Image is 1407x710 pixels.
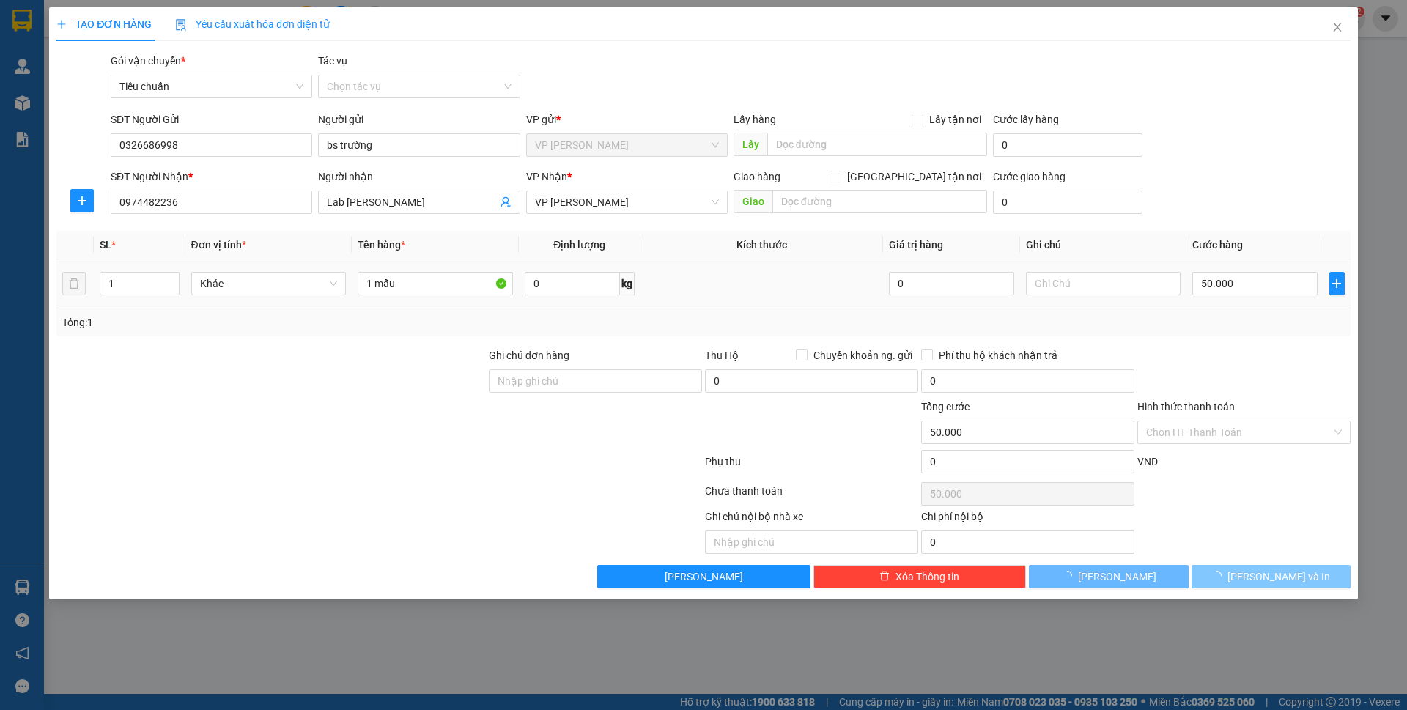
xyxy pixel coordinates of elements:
[111,111,312,127] div: SĐT Người Gửi
[705,350,739,361] span: Thu Hộ
[175,18,330,30] span: Yêu cầu xuất hóa đơn điện tử
[1329,272,1345,295] button: plus
[808,347,918,363] span: Chuyển khoản ng. gửi
[1029,565,1188,588] button: [PERSON_NAME]
[1330,278,1344,289] span: plus
[535,134,719,156] span: VP Minh Khai
[1332,21,1343,33] span: close
[841,169,987,185] span: [GEOGRAPHIC_DATA] tận nơi
[993,191,1142,214] input: Cước giao hàng
[921,401,970,413] span: Tổng cước
[767,133,987,156] input: Dọc đường
[813,565,1027,588] button: deleteXóa Thông tin
[1026,272,1181,295] input: Ghi Chú
[62,314,543,330] div: Tổng: 1
[175,19,187,31] img: icon
[56,19,67,29] span: plus
[1192,239,1243,251] span: Cước hàng
[1078,569,1156,585] span: [PERSON_NAME]
[500,196,512,208] span: user-add
[111,169,312,185] div: SĐT Người Nhận
[200,273,338,295] span: Khác
[56,18,152,30] span: TẠO ĐƠN HÀNG
[921,509,1134,530] div: Chi phí nội bộ
[111,55,185,67] span: Gói vận chuyển
[489,350,569,361] label: Ghi chú đơn hàng
[1317,7,1358,48] button: Close
[318,55,347,67] label: Tác vụ
[933,347,1063,363] span: Phí thu hộ khách nhận trả
[879,571,890,583] span: delete
[1211,571,1227,581] span: loading
[889,239,943,251] span: Giá trị hàng
[526,171,567,182] span: VP Nhận
[318,111,520,127] div: Người gửi
[191,239,246,251] span: Đơn vị tính
[889,272,1013,295] input: 0
[993,114,1059,125] label: Cước lấy hàng
[62,272,86,295] button: delete
[597,565,810,588] button: [PERSON_NAME]
[993,133,1142,157] input: Cước lấy hàng
[895,569,959,585] span: Xóa Thông tin
[535,191,719,213] span: VP Hạ Long
[1227,569,1330,585] span: [PERSON_NAME] và In
[1020,231,1187,259] th: Ghi chú
[1137,456,1158,467] span: VND
[703,483,920,509] div: Chưa thanh toán
[358,272,513,295] input: VD: Bàn, Ghế
[71,195,93,207] span: plus
[772,190,987,213] input: Dọc đường
[734,114,776,125] span: Lấy hàng
[734,171,780,182] span: Giao hàng
[553,239,605,251] span: Định lượng
[1137,401,1235,413] label: Hình thức thanh toán
[318,169,520,185] div: Người nhận
[734,133,767,156] span: Lấy
[100,239,111,251] span: SL
[705,509,918,530] div: Ghi chú nội bộ nhà xe
[119,75,303,97] span: Tiêu chuẩn
[526,111,728,127] div: VP gửi
[1192,565,1351,588] button: [PERSON_NAME] và In
[993,171,1066,182] label: Cước giao hàng
[358,239,405,251] span: Tên hàng
[734,190,772,213] span: Giao
[1062,571,1078,581] span: loading
[620,272,635,295] span: kg
[70,189,94,212] button: plus
[665,569,743,585] span: [PERSON_NAME]
[703,454,920,479] div: Phụ thu
[736,239,787,251] span: Kích thước
[705,530,918,554] input: Nhập ghi chú
[923,111,987,127] span: Lấy tận nơi
[489,369,702,393] input: Ghi chú đơn hàng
